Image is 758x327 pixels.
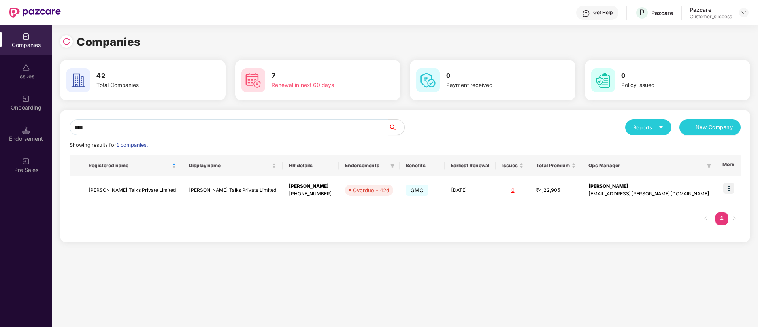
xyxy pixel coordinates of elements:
[690,13,732,20] div: Customer_success
[272,71,371,81] h3: 7
[588,183,710,190] div: [PERSON_NAME]
[272,81,371,90] div: Renewal in next 60 days
[715,212,728,225] li: 1
[639,8,645,17] span: P
[536,187,576,194] div: ₹4,22,905
[687,125,692,131] span: plus
[621,71,721,81] h3: 0
[502,163,517,169] span: Issues
[741,9,747,16] img: svg+xml;base64,PHN2ZyBpZD0iRHJvcGRvd24tMzJ4MzIiIHhtbG5zPSJodHRwOi8vd3d3LnczLm9yZy8yMDAwL3N2ZyIgd2...
[22,32,30,40] img: svg+xml;base64,PHN2ZyBpZD0iQ29tcGFuaWVzIiB4bWxucz0iaHR0cDovL3d3dy53My5vcmcvMjAwMC9zdmciIHdpZHRoPS...
[591,68,615,92] img: svg+xml;base64,PHN2ZyB4bWxucz0iaHR0cDovL3d3dy53My5vcmcvMjAwMC9zdmciIHdpZHRoPSI2MCIgaGVpZ2h0PSI2MC...
[400,155,445,176] th: Benefits
[66,68,90,92] img: svg+xml;base64,PHN2ZyB4bWxucz0iaHR0cDovL3d3dy53My5vcmcvMjAwMC9zdmciIHdpZHRoPSI2MCIgaGVpZ2h0PSI2MC...
[22,64,30,72] img: svg+xml;base64,PHN2ZyBpZD0iSXNzdWVzX2Rpc2FibGVkIiB4bWxucz0iaHR0cDovL3d3dy53My5vcmcvMjAwMC9zdmciIH...
[416,68,440,92] img: svg+xml;base64,PHN2ZyB4bWxucz0iaHR0cDovL3d3dy53My5vcmcvMjAwMC9zdmciIHdpZHRoPSI2MCIgaGVpZ2h0PSI2MC...
[696,123,733,131] span: New Company
[390,163,395,168] span: filter
[679,119,741,135] button: plusNew Company
[700,212,712,225] li: Previous Page
[189,163,271,169] span: Display name
[715,212,728,224] a: 1
[446,81,546,90] div: Payment received
[593,9,613,16] div: Get Help
[446,71,546,81] h3: 0
[530,155,582,176] th: Total Premium
[89,163,170,169] span: Registered name
[536,163,570,169] span: Total Premium
[445,155,496,176] th: Earliest Renewal
[116,142,148,148] span: 1 companies.
[183,155,283,176] th: Display name
[388,124,404,130] span: search
[82,176,183,204] td: [PERSON_NAME] Talks Private Limited
[723,183,734,194] img: icon
[502,187,523,194] div: 0
[345,163,387,169] span: Endorsements
[22,157,30,165] img: svg+xml;base64,PHN2ZyB3aWR0aD0iMjAiIGhlaWdodD0iMjAiIHZpZXdCb3g9IjAgMCAyMCAyMCIgZmlsbD0ibm9uZSIgeG...
[703,216,708,221] span: left
[77,33,141,51] h1: Companies
[70,142,148,148] span: Showing results for
[633,123,664,131] div: Reports
[690,6,732,13] div: Pazcare
[651,9,673,17] div: Pazcare
[406,185,428,196] span: GMC
[388,119,405,135] button: search
[388,161,396,170] span: filter
[658,125,664,130] span: caret-down
[22,95,30,103] img: svg+xml;base64,PHN2ZyB3aWR0aD0iMjAiIGhlaWdodD0iMjAiIHZpZXdCb3g9IjAgMCAyMCAyMCIgZmlsbD0ibm9uZSIgeG...
[588,163,703,169] span: Ops Manager
[700,212,712,225] button: left
[353,186,389,194] div: Overdue - 42d
[241,68,265,92] img: svg+xml;base64,PHN2ZyB4bWxucz0iaHR0cDovL3d3dy53My5vcmcvMjAwMC9zdmciIHdpZHRoPSI2MCIgaGVpZ2h0PSI2MC...
[732,216,737,221] span: right
[496,155,530,176] th: Issues
[62,38,70,45] img: svg+xml;base64,PHN2ZyBpZD0iUmVsb2FkLTMyeDMyIiB4bWxucz0iaHR0cDovL3d3dy53My5vcmcvMjAwMC9zdmciIHdpZH...
[716,155,741,176] th: More
[22,126,30,134] img: svg+xml;base64,PHN2ZyB3aWR0aD0iMTQuNSIgaGVpZ2h0PSIxNC41IiB2aWV3Qm94PSIwIDAgMTYgMTYiIGZpbGw9Im5vbm...
[283,155,338,176] th: HR details
[621,81,721,90] div: Policy issued
[445,176,496,204] td: [DATE]
[582,9,590,17] img: svg+xml;base64,PHN2ZyBpZD0iSGVscC0zMngzMiIgeG1sbnM9Imh0dHA6Ly93d3cudzMub3JnLzIwMDAvc3ZnIiB3aWR0aD...
[9,8,61,18] img: New Pazcare Logo
[728,212,741,225] button: right
[289,190,332,198] div: [PHONE_NUMBER]
[289,183,332,190] div: [PERSON_NAME]
[705,161,713,170] span: filter
[96,71,196,81] h3: 42
[707,163,711,168] span: filter
[588,190,710,198] div: [EMAIL_ADDRESS][PERSON_NAME][DOMAIN_NAME]
[728,212,741,225] li: Next Page
[96,81,196,90] div: Total Companies
[183,176,283,204] td: [PERSON_NAME] Talks Private Limited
